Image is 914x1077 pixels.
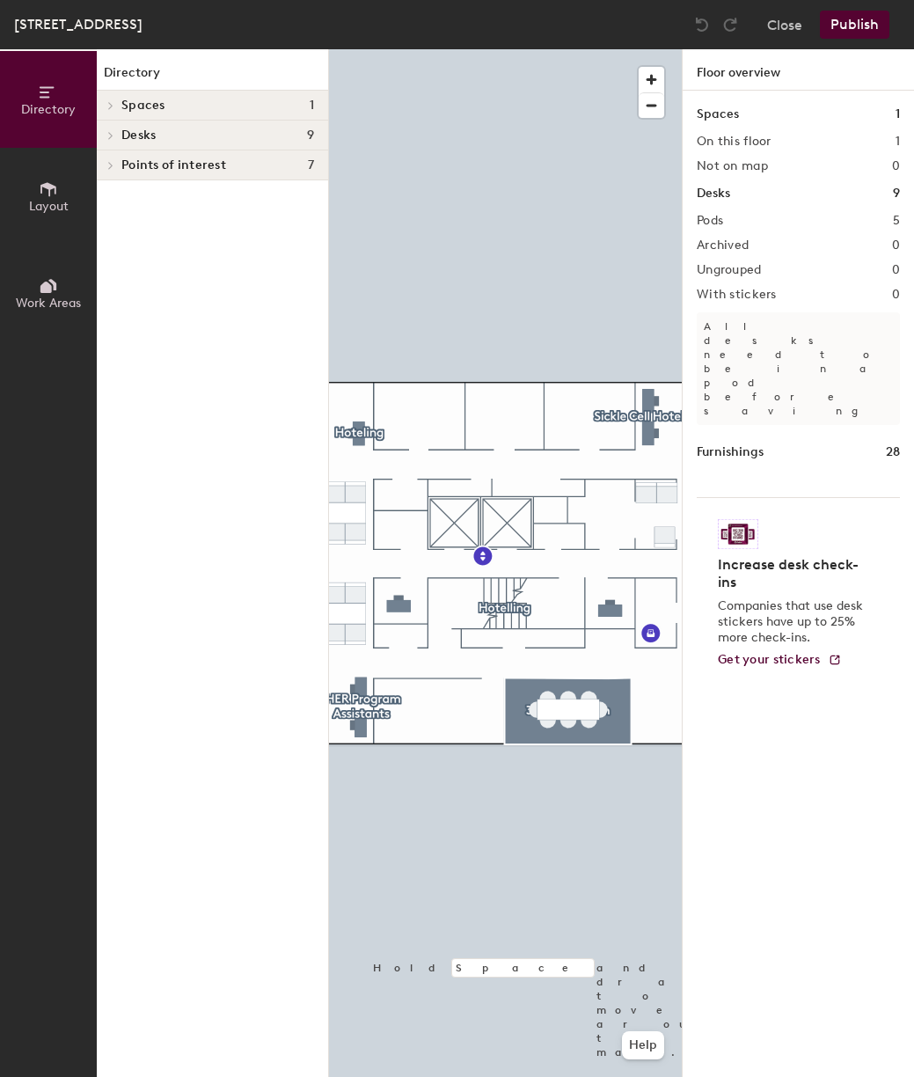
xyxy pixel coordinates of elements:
h1: Directory [97,63,328,91]
h1: 9 [893,184,900,203]
h4: Increase desk check-ins [718,556,868,591]
h2: 1 [896,135,900,149]
h2: 5 [893,214,900,228]
h1: Desks [697,184,730,203]
h2: On this floor [697,135,771,149]
img: Redo [721,16,739,33]
div: [STREET_ADDRESS] [14,13,143,35]
h1: Floor overview [683,49,914,91]
p: All desks need to be in a pod before saving [697,312,900,425]
span: 9 [307,128,314,143]
h2: 0 [892,263,900,277]
h2: Ungrouped [697,263,762,277]
h1: 28 [886,443,900,462]
h1: Spaces [697,105,739,124]
h2: Pods [697,214,723,228]
img: Sticker logo [718,519,758,549]
p: Companies that use desk stickers have up to 25% more check-ins. [718,598,868,646]
h1: 1 [896,105,900,124]
span: Points of interest [121,158,226,172]
h1: Furnishings [697,443,764,462]
h2: 0 [892,288,900,302]
span: Spaces [121,99,165,113]
span: Get your stickers [718,652,821,667]
h2: Not on map [697,159,768,173]
button: Close [767,11,802,39]
h2: 0 [892,238,900,253]
h2: Archived [697,238,749,253]
button: Help [622,1031,664,1059]
a: Get your stickers [718,653,842,668]
button: Publish [820,11,889,39]
span: Directory [21,102,76,117]
img: Undo [693,16,711,33]
span: Layout [29,199,69,214]
span: Work Areas [16,296,81,311]
span: Desks [121,128,156,143]
h2: With stickers [697,288,777,302]
h2: 0 [892,159,900,173]
span: 7 [308,158,314,172]
span: 1 [310,99,314,113]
